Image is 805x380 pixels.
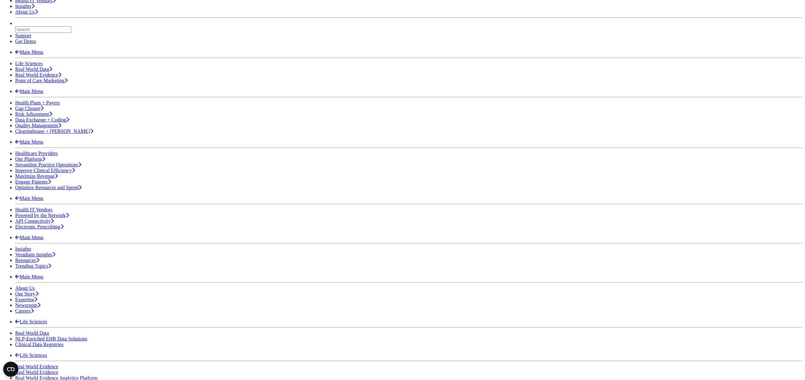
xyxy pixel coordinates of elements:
a: Electronic Prescribing [15,224,64,229]
a: Maximize Revenue [15,173,58,179]
a: Point of Care Marketing [15,78,68,83]
a: Main Menu [15,235,43,240]
a: Our Story [15,291,39,296]
a: Real World Data [15,66,52,72]
a: Support [15,33,31,38]
a: Careers [15,308,34,314]
a: Expertise [15,297,37,302]
a: Main Menu [15,49,43,55]
a: Get Demo [15,39,36,44]
a: Real World Evidence [15,364,58,369]
a: Health IT Vendors [15,207,53,212]
a: Main Menu [15,89,43,94]
a: Healthcare Providers [15,151,58,156]
iframe: Drift Chat Widget [684,334,797,372]
a: Life Sciences [15,61,43,66]
a: Health Plans + Payers [15,100,60,105]
a: API Connectivity [15,218,54,224]
a: Streamline Practice Operations [15,162,81,167]
a: Our Platform [15,156,45,162]
a: Resources [15,258,39,263]
a: Optimize Resources and Spend [15,185,82,190]
a: Trending Topics [15,263,51,269]
a: Data Exchange + Coding [15,117,69,122]
a: Real World Data [15,330,49,336]
a: Insights [15,246,31,252]
a: Real World Evidence [15,72,61,78]
a: Real World Evidence [15,370,58,375]
a: Quality Management [15,123,61,128]
a: Engage Patients [15,179,51,184]
a: Gap Closure [15,106,44,111]
a: Life Sciences [15,352,47,358]
a: Main Menu [15,196,43,201]
a: Risk Adjustment [15,111,52,117]
input: Search [15,26,71,33]
a: Main Menu [15,139,43,145]
a: Clinical Data Registries [15,342,64,347]
a: About Us [15,9,38,15]
a: Veradigm Insights [15,252,55,257]
a: Insights [15,3,34,9]
a: Newsroom [15,302,40,308]
a: Clearinghouse + [PERSON_NAME] [15,128,93,134]
a: NLP-Enriched EHR Data Solutions [15,336,87,341]
button: Open CMP widget [3,362,18,377]
a: Powered by the Network [15,213,69,218]
a: About Us [15,285,35,291]
a: Improve Clinical Efficiency [15,168,75,173]
a: Life Sciences [15,319,47,324]
a: Main Menu [15,274,43,279]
